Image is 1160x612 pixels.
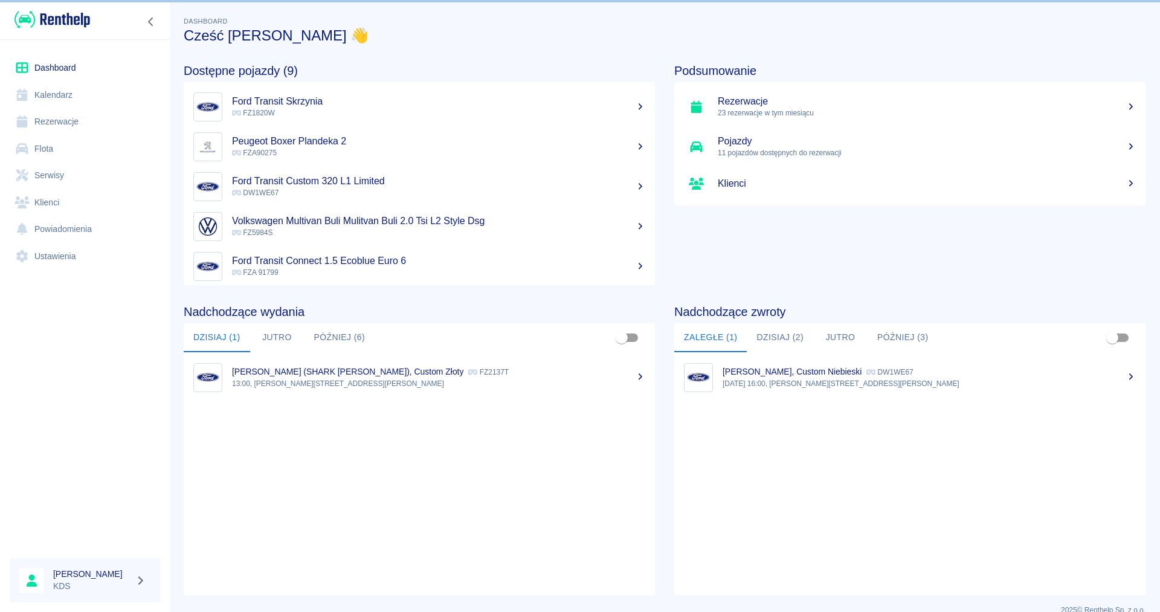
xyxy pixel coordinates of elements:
[10,54,160,82] a: Dashboard
[232,188,279,197] span: DW1WE67
[718,135,1136,147] h5: Pojazdy
[10,243,160,270] a: Ustawienia
[232,175,645,187] h5: Ford Transit Custom 320 L1 Limited
[184,127,655,167] a: ImagePeugeot Boxer Plandeka 2 FZA90275
[196,175,219,198] img: Image
[304,323,375,352] button: Później (6)
[610,326,633,349] span: Pokaż przypisane tylko do mnie
[10,162,160,189] a: Serwisy
[196,215,219,238] img: Image
[184,63,655,78] h4: Dostępne pojazdy (9)
[718,108,1136,118] p: 23 rezerwacje w tym miesiącu
[184,87,655,127] a: ImageFord Transit Skrzynia FZ1820W
[10,82,160,109] a: Kalendarz
[10,10,90,30] a: Renthelp logo
[14,10,90,30] img: Renthelp logo
[674,304,1145,319] h4: Nadchodzące zwroty
[674,323,747,352] button: Zaległe (1)
[468,368,509,376] p: FZ2137T
[232,367,463,376] p: [PERSON_NAME] (SHARK [PERSON_NAME]), Custom Złoty
[232,378,645,389] p: 13:00, [PERSON_NAME][STREET_ADDRESS][PERSON_NAME]
[674,87,1145,127] a: Rezerwacje23 rezerwacje w tym miesiącu
[674,167,1145,201] a: Klienci
[718,95,1136,108] h5: Rezerwacje
[718,147,1136,158] p: 11 pojazdów dostępnych do rezerwacji
[184,18,228,25] span: Dashboard
[723,367,862,376] p: [PERSON_NAME], Custom Niebieski
[10,189,160,216] a: Klienci
[674,357,1145,398] a: Image[PERSON_NAME], Custom Niebieski DW1WE67[DATE] 16:00, [PERSON_NAME][STREET_ADDRESS][PERSON_NAME]
[232,109,275,117] span: FZ1820W
[674,127,1145,167] a: Pojazdy11 pojazdów dostępnych do rezerwacji
[184,357,655,398] a: Image[PERSON_NAME] (SHARK [PERSON_NAME]), Custom Złoty FZ2137T13:00, [PERSON_NAME][STREET_ADDRESS...
[868,323,938,352] button: Później (3)
[10,135,160,163] a: Flota
[196,135,219,158] img: Image
[184,27,1145,44] h3: Cześć [PERSON_NAME] 👋
[674,63,1145,78] h4: Podsumowanie
[723,378,1136,389] p: [DATE] 16:00, [PERSON_NAME][STREET_ADDRESS][PERSON_NAME]
[232,215,645,227] h5: Volkswagen Multivan Buli Mulitvan Buli 2.0 Tsi L2 Style Dsg
[10,108,160,135] a: Rezerwacje
[232,149,277,157] span: FZA90275
[232,268,279,277] span: FZA 91799
[142,14,160,30] button: Zwiń nawigację
[10,216,160,243] a: Powiadomienia
[196,366,219,389] img: Image
[184,246,655,286] a: ImageFord Transit Connect 1.5 Ecoblue Euro 6 FZA 91799
[232,228,272,237] span: FZ5984S
[53,568,130,580] h6: [PERSON_NAME]
[1101,326,1124,349] span: Pokaż przypisane tylko do mnie
[866,368,913,376] p: DW1WE67
[184,167,655,207] a: ImageFord Transit Custom 320 L1 Limited DW1WE67
[232,255,645,267] h5: Ford Transit Connect 1.5 Ecoblue Euro 6
[747,323,813,352] button: Dzisiaj (2)
[184,207,655,246] a: ImageVolkswagen Multivan Buli Mulitvan Buli 2.0 Tsi L2 Style Dsg FZ5984S
[813,323,868,352] button: Jutro
[196,255,219,278] img: Image
[232,135,645,147] h5: Peugeot Boxer Plandeka 2
[184,323,250,352] button: Dzisiaj (1)
[184,304,655,319] h4: Nadchodzące wydania
[718,178,1136,190] h5: Klienci
[250,323,304,352] button: Jutro
[53,580,130,593] p: KDS
[687,366,710,389] img: Image
[196,95,219,118] img: Image
[232,95,645,108] h5: Ford Transit Skrzynia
